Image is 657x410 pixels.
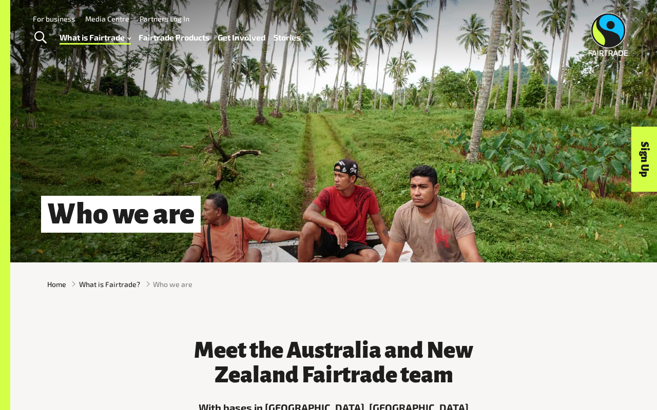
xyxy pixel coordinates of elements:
[79,279,140,290] a: What is Fairtrade?
[194,339,474,388] h3: Meet the Australia and New Zealand Fairtrade team
[274,30,300,45] a: Stories
[589,13,628,56] img: Fairtrade Australia New Zealand logo
[85,14,129,23] a: Media Centre
[33,14,75,23] a: For business
[153,279,192,290] span: Who we are
[140,14,189,23] a: Partners Log In
[28,25,53,51] a: Toggle Search
[218,30,265,45] a: Get Involved
[60,30,131,45] a: What is Fairtrade
[139,30,209,45] a: Fairtrade Products
[41,196,201,233] h1: Who we are
[47,279,66,290] a: Home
